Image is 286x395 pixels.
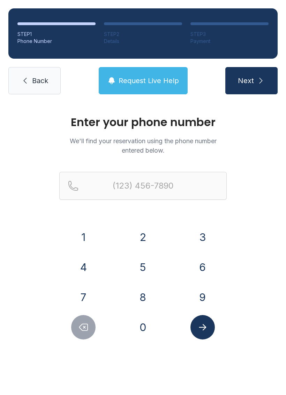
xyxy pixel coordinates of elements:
[131,255,155,279] button: 5
[190,38,269,45] div: Payment
[17,38,96,45] div: Phone Number
[59,117,227,128] h1: Enter your phone number
[71,225,96,249] button: 1
[104,31,182,38] div: STEP 2
[71,255,96,279] button: 4
[190,225,215,249] button: 3
[131,225,155,249] button: 2
[71,285,96,309] button: 7
[190,285,215,309] button: 9
[104,38,182,45] div: Details
[17,31,96,38] div: STEP 1
[190,315,215,339] button: Submit lookup form
[59,172,227,200] input: Reservation phone number
[190,255,215,279] button: 6
[238,76,254,86] span: Next
[131,315,155,339] button: 0
[59,136,227,155] p: We'll find your reservation using the phone number entered below.
[32,76,48,86] span: Back
[119,76,179,86] span: Request Live Help
[71,315,96,339] button: Delete number
[131,285,155,309] button: 8
[190,31,269,38] div: STEP 3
